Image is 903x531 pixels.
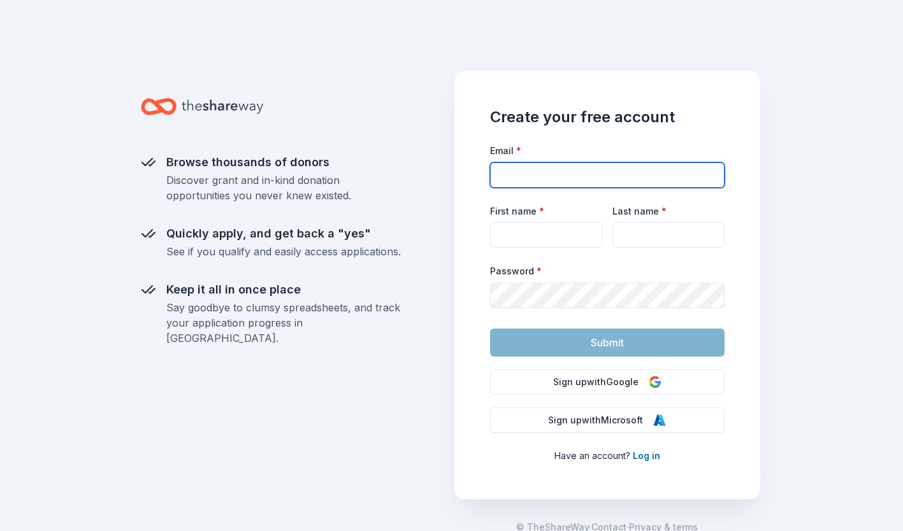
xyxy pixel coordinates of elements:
[166,244,401,259] div: See if you qualify and easily access applications.
[166,173,401,203] div: Discover grant and in-kind donation opportunities you never knew existed.
[633,450,660,461] a: Log in
[490,205,544,218] label: First name
[490,107,725,127] h1: Create your free account
[490,145,521,157] label: Email
[490,407,725,433] button: Sign upwithMicrosoft
[554,450,630,461] span: Have an account?
[166,300,401,346] div: Say goodbye to clumsy spreadsheets, and track your application progress in [GEOGRAPHIC_DATA].
[166,223,401,244] div: Quickly apply, and get back a "yes"
[166,152,401,173] div: Browse thousands of donors
[649,376,661,388] img: Google Logo
[490,369,725,395] button: Sign upwithGoogle
[653,414,666,427] img: Microsoft Logo
[612,205,667,218] label: Last name
[166,280,401,300] div: Keep it all in once place
[490,265,542,278] label: Password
